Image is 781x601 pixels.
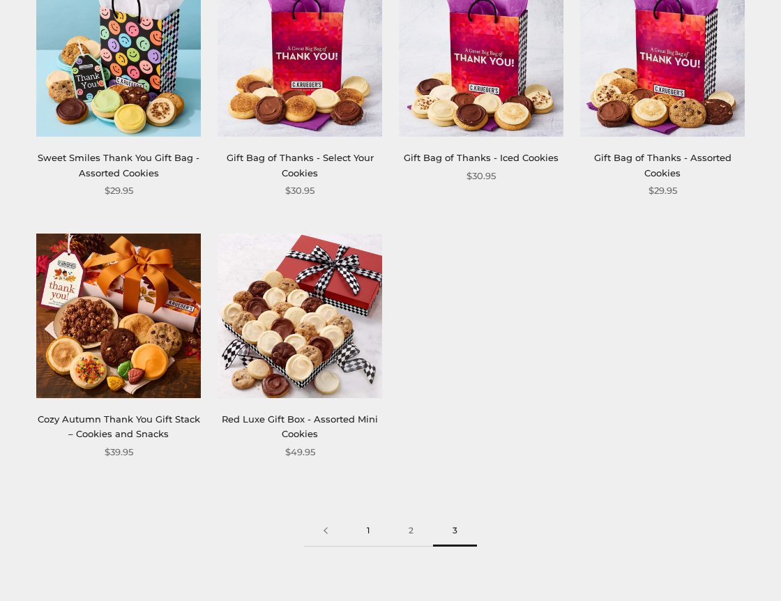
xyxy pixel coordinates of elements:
a: Previous page [304,515,347,547]
span: $29.95 [649,183,677,198]
a: Gift Bag of Thanks - Assorted Cookies [594,152,731,178]
span: $39.95 [105,445,133,459]
img: Cozy Autumn Thank You Gift Stack – Cookies and Snacks [36,234,201,398]
span: $30.95 [467,169,496,183]
span: $49.95 [285,445,315,459]
span: $29.95 [105,183,133,198]
a: 1 [347,515,389,547]
a: Gift Bag of Thanks - Iced Cookies [404,152,559,163]
a: Gift Bag of Thanks - Select Your Cookies [227,152,374,178]
iframe: Sign Up via Text for Offers [11,548,144,590]
a: 2 [389,515,433,547]
span: $30.95 [285,183,314,198]
span: 3 [433,515,477,547]
a: Sweet Smiles Thank You Gift Bag - Assorted Cookies [38,152,199,178]
a: Red Luxe Gift Box - Assorted Mini Cookies [222,413,378,439]
a: Cozy Autumn Thank You Gift Stack – Cookies and Snacks [38,413,200,439]
img: Red Luxe Gift Box - Assorted Mini Cookies [218,234,382,398]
